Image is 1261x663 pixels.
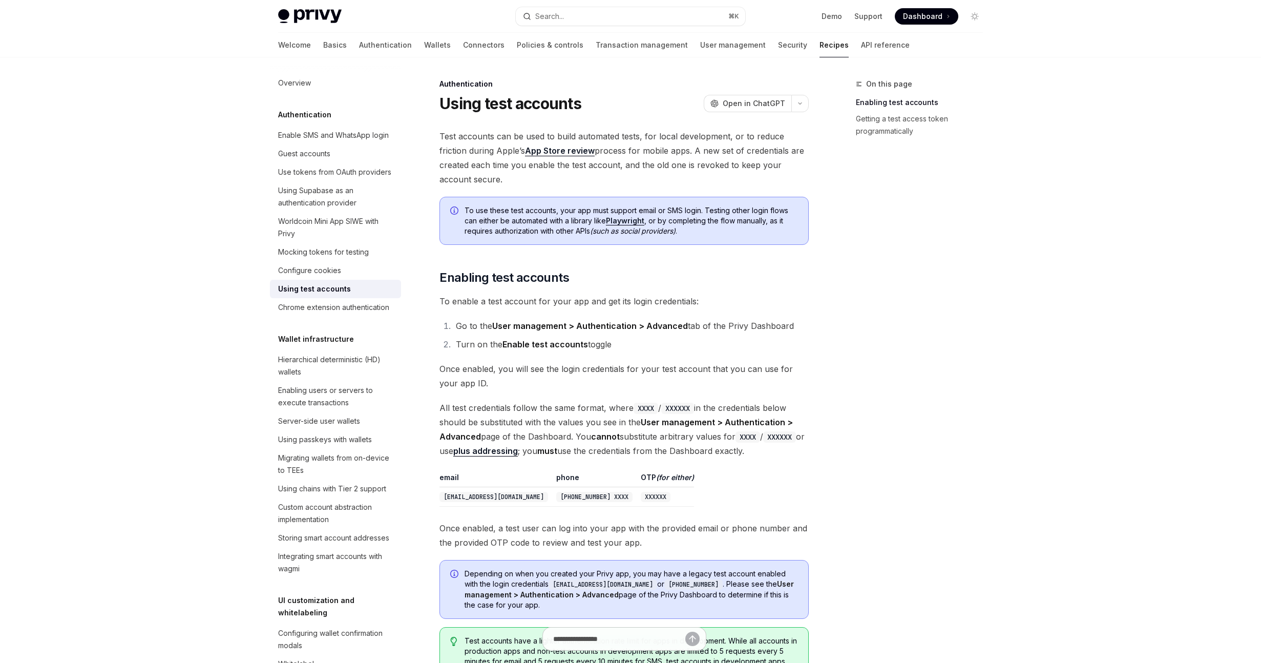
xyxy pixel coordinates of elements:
a: Basics [323,33,347,57]
th: OTP [637,472,694,487]
strong: Enable test accounts [502,339,588,349]
th: phone [552,472,637,487]
div: Configuring wallet confirmation modals [278,627,395,652]
a: plus addressing [453,446,518,457]
h5: Authentication [278,109,331,121]
a: Recipes [819,33,849,57]
div: Hierarchical deterministic (HD) wallets [278,354,395,378]
strong: must [537,446,557,456]
span: Dashboard [903,11,942,22]
button: Open in ChatGPT [704,95,791,112]
a: Guest accounts [270,144,401,163]
div: Search... [535,10,564,23]
div: Worldcoin Mini App SIWE with Privy [278,215,395,240]
div: Configure cookies [278,264,341,277]
a: Server-side user wallets [270,412,401,430]
a: Enabling test accounts [856,94,991,111]
div: Storing smart account addresses [278,532,389,544]
a: Security [778,33,807,57]
a: Hierarchical deterministic (HD) wallets [270,350,401,381]
span: Once enabled, you will see the login credentials for your test account that you can use for your ... [439,362,809,390]
span: Once enabled, a test user can log into your app with the provided email or phone number and the p... [439,521,809,550]
a: Welcome [278,33,311,57]
a: Authentication [359,33,412,57]
a: Worldcoin Mini App SIWE with Privy [270,212,401,243]
a: Dashboard [895,8,958,25]
code: XXXXXX [763,431,796,443]
div: Use tokens from OAuth providers [278,166,391,178]
div: Using test accounts [278,283,351,295]
div: Migrating wallets from on-device to TEEs [278,452,395,476]
a: Mocking tokens for testing [270,243,401,261]
a: Support [854,11,882,22]
a: Chrome extension authentication [270,298,401,317]
span: Enabling test accounts [439,270,569,286]
code: [EMAIL_ADDRESS][DOMAIN_NAME] [549,579,657,590]
code: [EMAIL_ADDRESS][DOMAIN_NAME] [439,492,548,502]
div: Using chains with Tier 2 support [278,483,386,495]
h5: Wallet infrastructure [278,333,354,345]
svg: Info [450,206,460,217]
a: Enabling users or servers to execute transactions [270,381,401,412]
span: All test credentials follow the same format, where / in the credentials below should be substitut... [439,401,809,458]
a: Getting a test access token programmatically [856,111,991,139]
a: App Store review [525,146,595,156]
svg: Info [450,570,460,580]
div: Enabling users or servers to execute transactions [278,384,395,409]
code: [PHONE_NUMBER] [664,579,723,590]
span: Open in ChatGPT [723,98,785,109]
a: Using Supabase as an authentication provider [270,181,401,212]
span: To use these test accounts, your app must support email or SMS login. Testing other login flows c... [465,205,798,236]
code: XXXX [735,431,760,443]
a: API reference [861,33,910,57]
code: XXXXXX [661,403,694,414]
a: Custom account abstraction implementation [270,498,401,529]
div: Enable SMS and WhatsApp login [278,129,389,141]
a: User management [700,33,766,57]
em: (for either) [656,473,694,482]
strong: User management > Authentication > Advanced [492,321,688,331]
a: Transaction management [596,33,688,57]
span: To enable a test account for your app and get its login credentials: [439,294,809,308]
a: Using test accounts [270,280,401,298]
button: Send message [685,632,700,646]
a: Overview [270,74,401,92]
button: Search...⌘K [516,7,745,26]
a: Connectors [463,33,505,57]
li: Turn on the toggle [453,337,809,351]
h5: UI customization and whitelabeling [278,594,401,619]
div: Custom account abstraction implementation [278,501,395,526]
a: Configuring wallet confirmation modals [270,624,401,655]
li: Go to the tab of the Privy Dashboard [453,319,809,333]
a: Using chains with Tier 2 support [270,480,401,498]
a: Playwright [606,216,644,225]
img: light logo [278,9,342,24]
a: Wallets [424,33,451,57]
div: Using passkeys with wallets [278,433,372,446]
div: Server-side user wallets [278,415,360,427]
span: ⌘ K [728,12,739,20]
a: Enable SMS and WhatsApp login [270,126,401,144]
a: Demo [822,11,842,22]
div: Authentication [439,79,809,89]
strong: cannot [591,431,620,442]
a: Use tokens from OAuth providers [270,163,401,181]
code: [PHONE_NUMBER] XXXX [556,492,633,502]
em: (such as social providers) [590,226,676,235]
a: Migrating wallets from on-device to TEEs [270,449,401,480]
span: Test accounts can be used to build automated tests, for local development, or to reduce friction ... [439,129,809,187]
a: Policies & controls [517,33,583,57]
a: Storing smart account addresses [270,529,401,547]
div: Chrome extension authentication [278,301,389,314]
code: XXXXXX [641,492,670,502]
code: XXXX [634,403,658,414]
div: Mocking tokens for testing [278,246,369,258]
div: Integrating smart accounts with wagmi [278,550,395,575]
a: Configure cookies [270,261,401,280]
h1: Using test accounts [439,94,581,113]
div: Guest accounts [278,148,330,160]
div: Overview [278,77,311,89]
div: Using Supabase as an authentication provider [278,184,395,209]
button: Toggle dark mode [966,8,983,25]
th: email [439,472,552,487]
